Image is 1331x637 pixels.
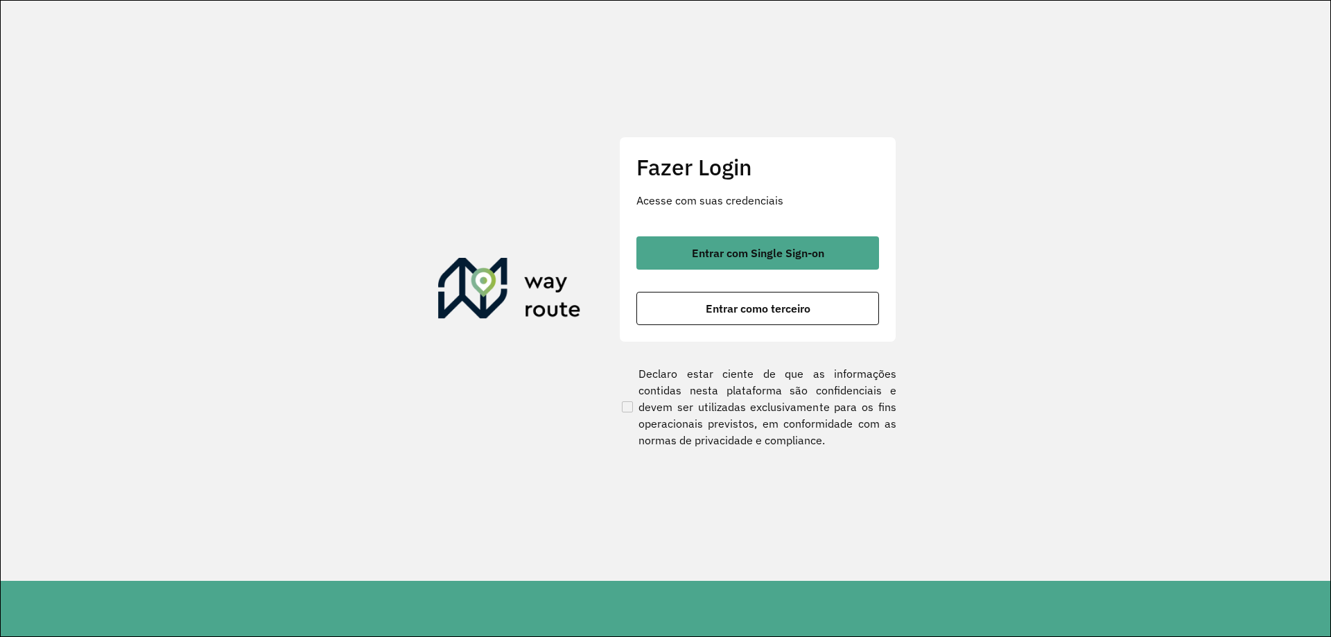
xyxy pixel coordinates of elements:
span: Entrar com Single Sign-on [692,247,824,259]
button: button [636,292,879,325]
button: button [636,236,879,270]
span: Entrar como terceiro [706,303,810,314]
img: Roteirizador AmbevTech [438,258,581,324]
p: Acesse com suas credenciais [636,192,879,209]
label: Declaro estar ciente de que as informações contidas nesta plataforma são confidenciais e devem se... [619,365,896,448]
h2: Fazer Login [636,154,879,180]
